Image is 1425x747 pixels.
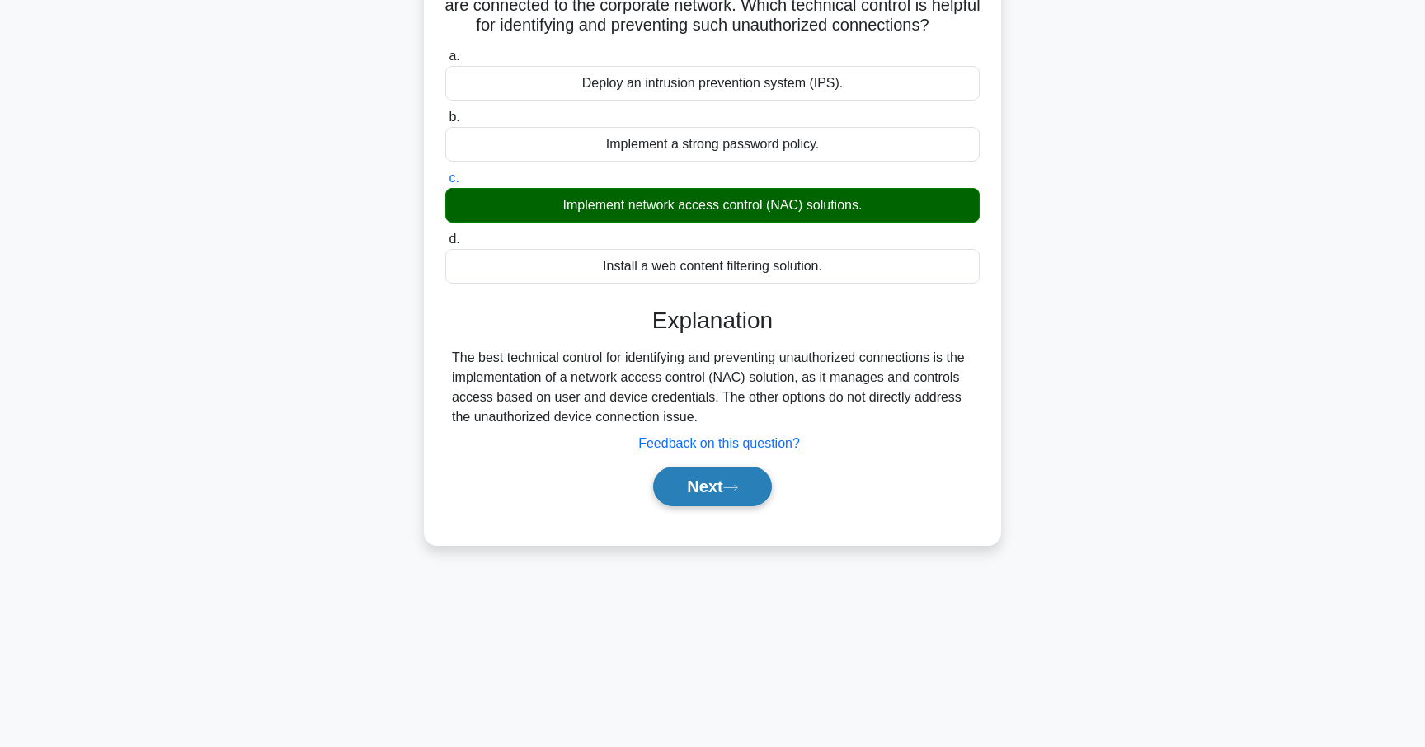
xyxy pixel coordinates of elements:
[638,436,800,450] a: Feedback on this question?
[445,66,980,101] div: Deploy an intrusion prevention system (IPS).
[653,467,771,506] button: Next
[445,249,980,284] div: Install a web content filtering solution.
[452,348,973,427] div: The best technical control for identifying and preventing unauthorized connections is the impleme...
[455,307,970,335] h3: Explanation
[449,110,459,124] span: b.
[449,232,459,246] span: d.
[445,127,980,162] div: Implement a strong password policy.
[449,171,459,185] span: c.
[445,188,980,223] div: Implement network access control (NAC) solutions.
[449,49,459,63] span: a.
